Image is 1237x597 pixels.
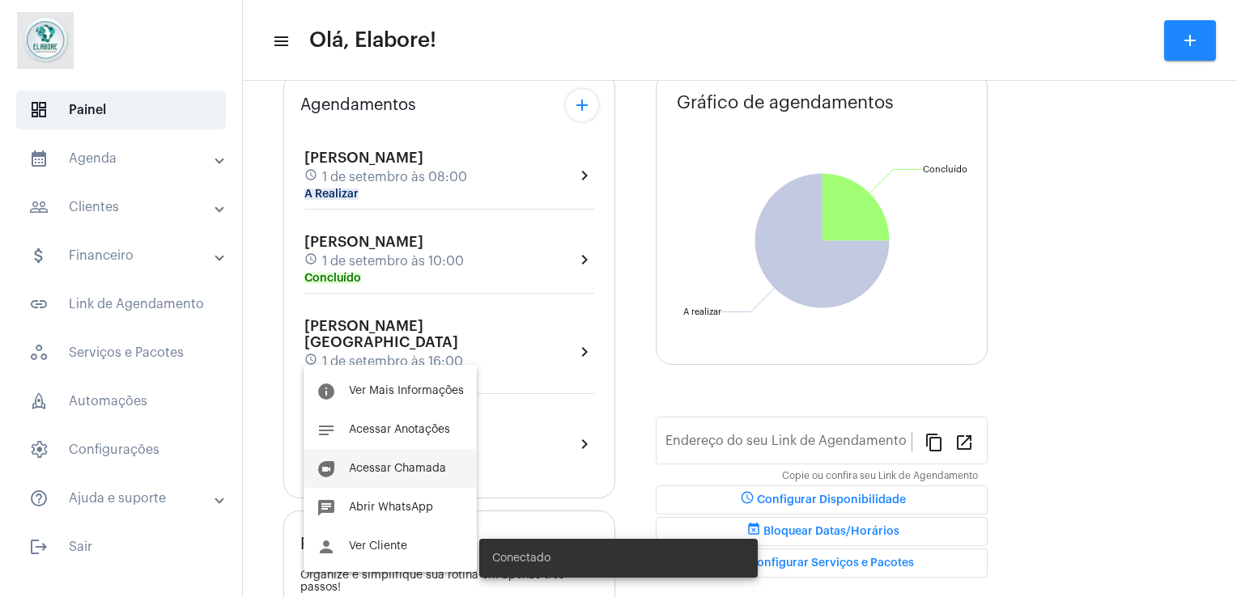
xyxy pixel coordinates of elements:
[349,424,450,435] span: Acessar Anotações
[317,421,336,440] mat-icon: notes
[317,537,336,557] mat-icon: person
[349,540,407,552] span: Ver Cliente
[317,459,336,479] mat-icon: duo
[317,498,336,518] mat-icon: chat
[349,385,464,396] span: Ver Mais Informações
[349,502,433,513] span: Abrir WhatsApp
[317,382,336,401] mat-icon: info
[349,463,446,474] span: Acessar Chamada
